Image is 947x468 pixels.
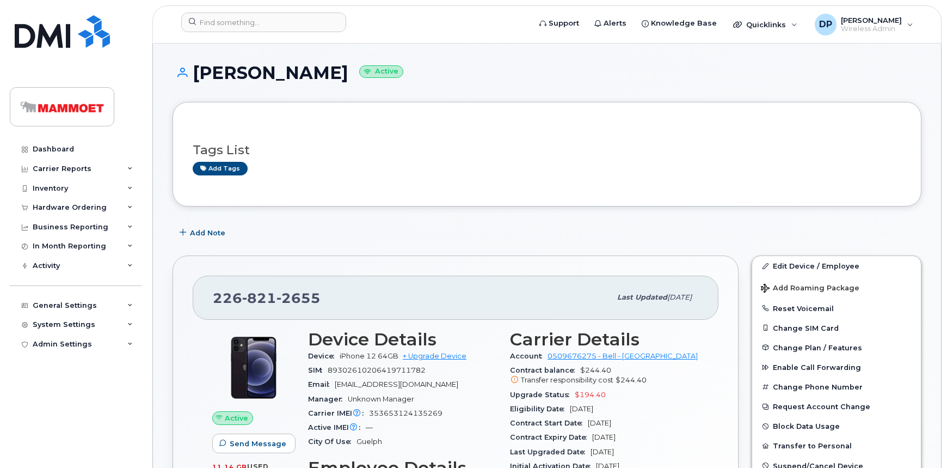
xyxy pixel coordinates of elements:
iframe: Messenger Launcher [900,421,939,460]
span: Last Upgraded Date [510,448,591,456]
span: City Of Use [308,437,356,446]
button: Change Phone Number [752,377,921,397]
h3: Device Details [308,330,497,349]
span: Active IMEI [308,423,366,431]
span: 2655 [276,290,321,306]
span: $244.40 [510,366,699,386]
span: Add Note [190,228,225,238]
button: Send Message [212,434,296,453]
span: [DATE] [667,293,692,301]
h1: [PERSON_NAME] [173,63,921,82]
span: Contract Expiry Date [510,433,592,441]
small: Active [359,65,403,78]
span: Enable Call Forwarding [773,363,861,372]
span: Email [308,380,335,388]
span: Active [225,413,248,423]
span: Contract balance [510,366,580,374]
a: 0509676275 - Bell - [GEOGRAPHIC_DATA] [548,352,698,360]
button: Reset Voicemail [752,299,921,318]
span: — [366,423,373,431]
span: Send Message [230,439,286,449]
a: Edit Device / Employee [752,256,921,276]
span: Guelph [356,437,382,446]
span: 226 [213,290,321,306]
span: $244.40 [616,376,647,384]
span: [DATE] [592,433,616,441]
span: 353653124135269 [369,409,442,417]
h3: Tags List [193,143,901,157]
button: Transfer to Personal [752,436,921,455]
img: iPhone_12.jpg [221,335,286,400]
span: [DATE] [570,405,593,413]
span: 89302610206419711782 [328,366,426,374]
span: SIM [308,366,328,374]
button: Request Account Change [752,397,921,416]
span: Eligibility Date [510,405,570,413]
span: Unknown Manager [348,395,414,403]
span: 821 [242,290,276,306]
span: Account [510,352,548,360]
span: Upgrade Status [510,391,575,399]
button: Change Plan / Features [752,338,921,357]
span: Carrier IMEI [308,409,369,417]
span: Add Roaming Package [761,284,859,294]
span: [DATE] [588,419,611,427]
span: Transfer responsibility cost [521,376,613,384]
span: Contract Start Date [510,419,588,427]
button: Add Roaming Package [752,276,921,299]
span: [DATE] [591,448,614,456]
button: Change SIM Card [752,318,921,338]
span: Device [308,352,340,360]
button: Enable Call Forwarding [752,357,921,377]
span: Last updated [617,293,667,301]
span: Change Plan / Features [773,343,862,351]
a: Add tags [193,162,248,175]
button: Add Note [173,223,235,242]
span: $194.40 [575,391,606,399]
span: [EMAIL_ADDRESS][DOMAIN_NAME] [335,380,458,388]
a: + Upgrade Device [403,352,466,360]
h3: Carrier Details [510,330,699,349]
button: Block Data Usage [752,416,921,436]
span: Manager [308,395,348,403]
span: iPhone 12 64GB [340,352,398,360]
